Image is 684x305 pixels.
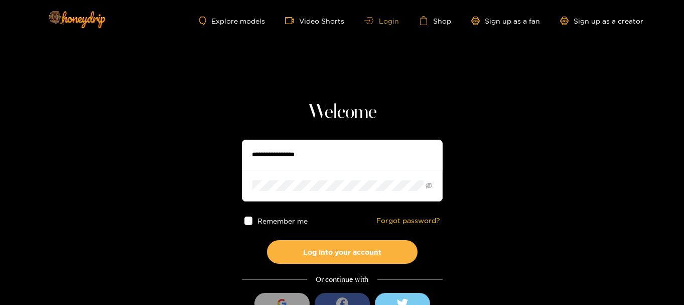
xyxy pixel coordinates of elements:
[285,16,299,25] span: video-camera
[471,17,540,25] a: Sign up as a fan
[419,16,451,25] a: Shop
[199,17,265,25] a: Explore models
[267,240,418,264] button: Log into your account
[242,100,443,125] h1: Welcome
[376,217,440,225] a: Forgot password?
[426,182,432,189] span: eye-invisible
[364,17,398,25] a: Login
[560,17,643,25] a: Sign up as a creator
[257,217,308,225] span: Remember me
[242,274,443,285] div: Or continue with
[285,16,344,25] a: Video Shorts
